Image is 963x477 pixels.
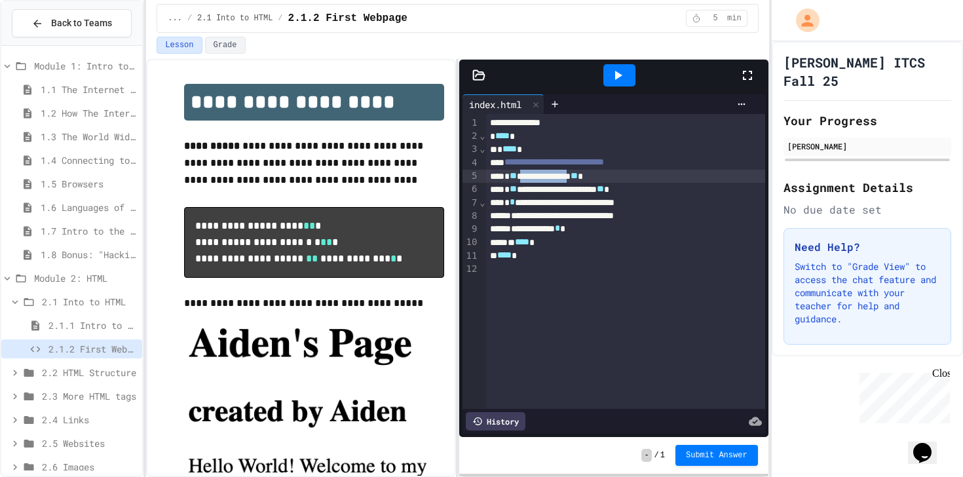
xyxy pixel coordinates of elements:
span: 2.3 More HTML tags [42,389,137,403]
span: 1.5 Browsers [41,177,137,191]
div: 10 [463,236,479,249]
span: - [641,449,651,462]
div: index.html [463,94,544,114]
div: History [466,412,525,430]
span: 1.4 Connecting to a Website [41,153,137,167]
h1: [PERSON_NAME] ITCS Fall 25 [784,53,951,90]
span: 1.6 Languages of the Web [41,200,137,214]
div: 6 [463,183,479,196]
span: / [187,13,192,24]
span: 2.1.2 First Webpage [288,10,407,26]
div: [PERSON_NAME] [787,140,947,152]
span: Fold line [479,197,485,208]
div: 5 [463,170,479,183]
span: 2.1 Into to HTML [197,13,273,24]
span: 1.1 The Internet and its Impact on Society [41,83,137,96]
span: 1.8 Bonus: "Hacking" The Web [41,248,137,261]
div: 3 [463,143,479,156]
div: 1 [463,117,479,130]
span: 1 [660,450,665,461]
span: Fold line [479,130,485,141]
span: 1.3 The World Wide Web [41,130,137,143]
span: 1.7 Intro to the Web Review [41,224,137,238]
span: / [278,13,282,24]
span: Submit Answer [686,450,747,461]
div: 11 [463,250,479,263]
span: / [654,450,659,461]
span: Back to Teams [51,16,112,30]
span: Fold line [479,143,485,154]
h3: Need Help? [795,239,940,255]
div: index.html [463,98,528,111]
p: Switch to "Grade View" to access the chat feature and communicate with your teacher for help and ... [795,260,940,326]
iframe: chat widget [908,425,950,464]
div: My Account [782,5,823,35]
span: 2.2 HTML Structure [42,366,137,379]
div: 4 [463,157,479,170]
span: 2.4 Links [42,413,137,427]
button: Grade [205,37,246,54]
span: 5 [705,13,726,24]
button: Back to Teams [12,9,132,37]
h2: Assignment Details [784,178,951,197]
span: 2.1.2 First Webpage [48,342,137,356]
div: 9 [463,223,479,236]
span: 2.6 Images [42,460,137,474]
span: ... [168,13,182,24]
div: Chat with us now!Close [5,5,90,83]
div: 12 [463,263,479,276]
div: No due date set [784,202,951,218]
div: 8 [463,210,479,223]
span: 2.5 Websites [42,436,137,450]
span: min [727,13,742,24]
span: Module 1: Intro to the Web [34,59,137,73]
iframe: chat widget [854,368,950,423]
span: Module 2: HTML [34,271,137,285]
button: Lesson [157,37,202,54]
h2: Your Progress [784,111,951,130]
span: 2.1 Into to HTML [42,295,137,309]
div: 2 [463,130,479,143]
span: 1.2 How The Internet Works [41,106,137,120]
div: 7 [463,197,479,210]
button: Submit Answer [675,445,758,466]
span: 2.1.1 Intro to HTML [48,318,137,332]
